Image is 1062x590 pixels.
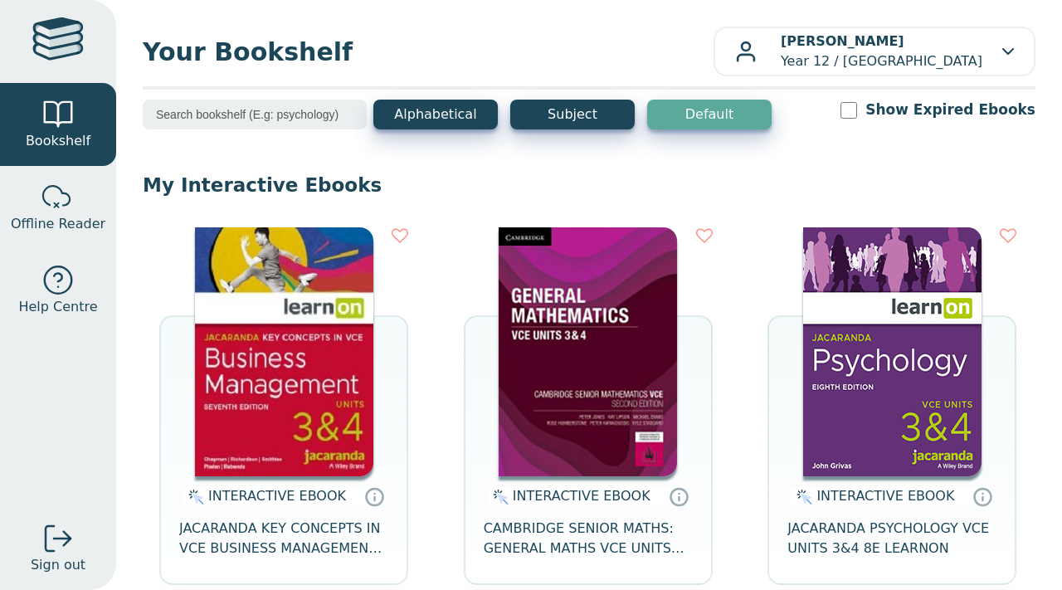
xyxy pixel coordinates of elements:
label: Show Expired Ebooks [865,100,1035,120]
b: [PERSON_NAME] [781,33,904,49]
button: Default [647,100,772,129]
p: My Interactive Ebooks [143,173,1035,197]
span: Sign out [31,555,85,575]
img: 2d857910-8719-48bf-a398-116ea92bfb73.jpg [499,227,677,476]
span: INTERACTIVE EBOOK [816,488,954,504]
button: Subject [510,100,635,129]
button: Alphabetical [373,100,498,129]
button: [PERSON_NAME]Year 12 / [GEOGRAPHIC_DATA] [714,27,1035,76]
input: Search bookshelf (E.g: psychology) [143,100,367,129]
span: INTERACTIVE EBOOK [208,488,346,504]
img: interactive.svg [488,487,509,507]
a: Interactive eBooks are accessed online via the publisher’s portal. They contain interactive resou... [669,486,689,506]
span: Help Centre [18,297,97,317]
img: 4bb61bf8-509a-4e9e-bd77-88deacee2c2e.jpg [803,227,982,476]
span: Bookshelf [26,131,90,151]
a: Interactive eBooks are accessed online via the publisher’s portal. They contain interactive resou... [364,486,384,506]
span: CAMBRIDGE SENIOR MATHS: GENERAL MATHS VCE UNITS 3&4 EBOOK 2E [484,519,693,558]
img: interactive.svg [792,487,812,507]
span: JACARANDA PSYCHOLOGY VCE UNITS 3&4 8E LEARNON [787,519,996,558]
a: Interactive eBooks are accessed online via the publisher’s portal. They contain interactive resou... [972,486,992,506]
img: interactive.svg [183,487,204,507]
span: Offline Reader [11,214,105,234]
span: INTERACTIVE EBOOK [513,488,650,504]
img: cfdd67b8-715a-4f04-bef2-4b9ce8a41cb7.jpg [195,227,373,476]
span: JACARANDA KEY CONCEPTS IN VCE BUSINESS MANAGEMENT UNITS 3&4 7E LEARNON [179,519,388,558]
p: Year 12 / [GEOGRAPHIC_DATA] [781,32,982,71]
span: Your Bookshelf [143,33,714,71]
